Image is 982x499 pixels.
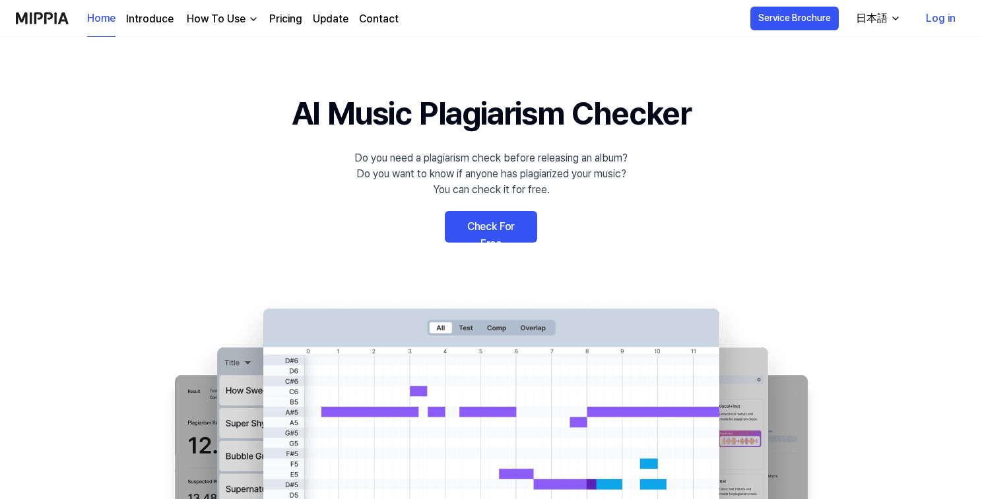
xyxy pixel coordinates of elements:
[269,11,302,27] a: Pricing
[354,150,628,198] div: Do you need a plagiarism check before releasing an album? Do you want to know if anyone has plagi...
[87,1,115,37] a: Home
[292,90,691,137] h1: AI Music Plagiarism Checker
[248,14,259,24] img: down
[445,211,537,243] a: Check For Free
[313,11,348,27] a: Update
[750,7,839,30] button: Service Brochure
[853,11,890,26] div: 日本語
[184,11,259,27] button: How To Use
[359,11,399,27] a: Contact
[126,11,174,27] a: Introduce
[845,5,909,32] button: 日本語
[184,11,248,27] div: How To Use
